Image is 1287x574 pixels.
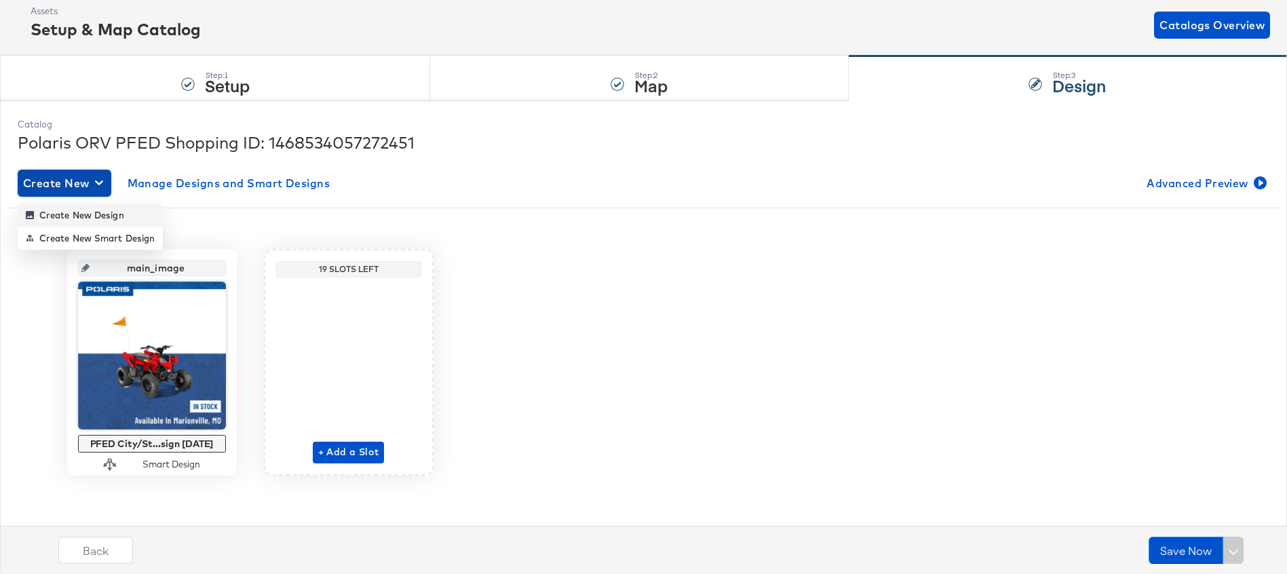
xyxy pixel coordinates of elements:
[205,71,250,80] div: Step: 1
[128,174,330,193] span: Manage Designs and Smart Designs
[142,458,200,471] div: Smart Design
[1149,537,1223,564] button: Save Now
[280,264,418,275] div: 19 Slots Left
[31,18,201,41] div: Setup & Map Catalog
[58,537,133,564] button: Back
[23,174,106,193] span: Create New
[1154,12,1270,39] button: Catalogs Overview
[313,442,385,463] button: + Add a Slot
[122,170,336,197] button: Manage Designs and Smart Designs
[1159,16,1265,35] span: Catalogs Overview
[18,118,1269,131] div: Catalog
[26,233,155,244] div: Create New Smart Design
[318,444,379,461] span: + Add a Slot
[1052,71,1106,80] div: Step: 3
[18,170,111,197] button: Create New
[1141,170,1269,197] button: Advanced Preview
[1052,74,1106,96] strong: Design
[18,131,1269,154] div: Polaris ORV PFED Shopping ID: 1468534057272451
[1147,174,1264,193] span: Advanced Preview
[634,71,668,80] div: Step: 2
[634,74,668,96] strong: Map
[26,210,124,221] div: Create New Design
[205,74,250,96] strong: Setup
[31,5,201,18] div: Assets
[81,438,223,449] div: PFED City/St...sign [DATE]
